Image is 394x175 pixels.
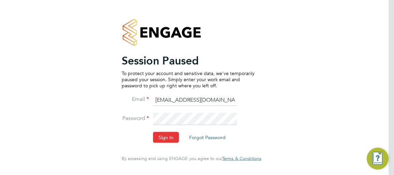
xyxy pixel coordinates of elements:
[122,115,149,122] label: Password
[122,96,149,103] label: Email
[122,70,255,89] p: To protect your account and sensitive data, we've temporarily paused your session. Simply enter y...
[184,132,231,143] button: Forgot Password
[222,156,261,161] a: Terms & Conditions
[122,54,255,67] h2: Session Paused
[153,94,237,106] input: Enter your work email...
[367,148,389,170] button: Engage Resource Center
[153,132,179,143] button: Sign In
[122,156,261,161] span: By accessing and using ENGAGE you agree to our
